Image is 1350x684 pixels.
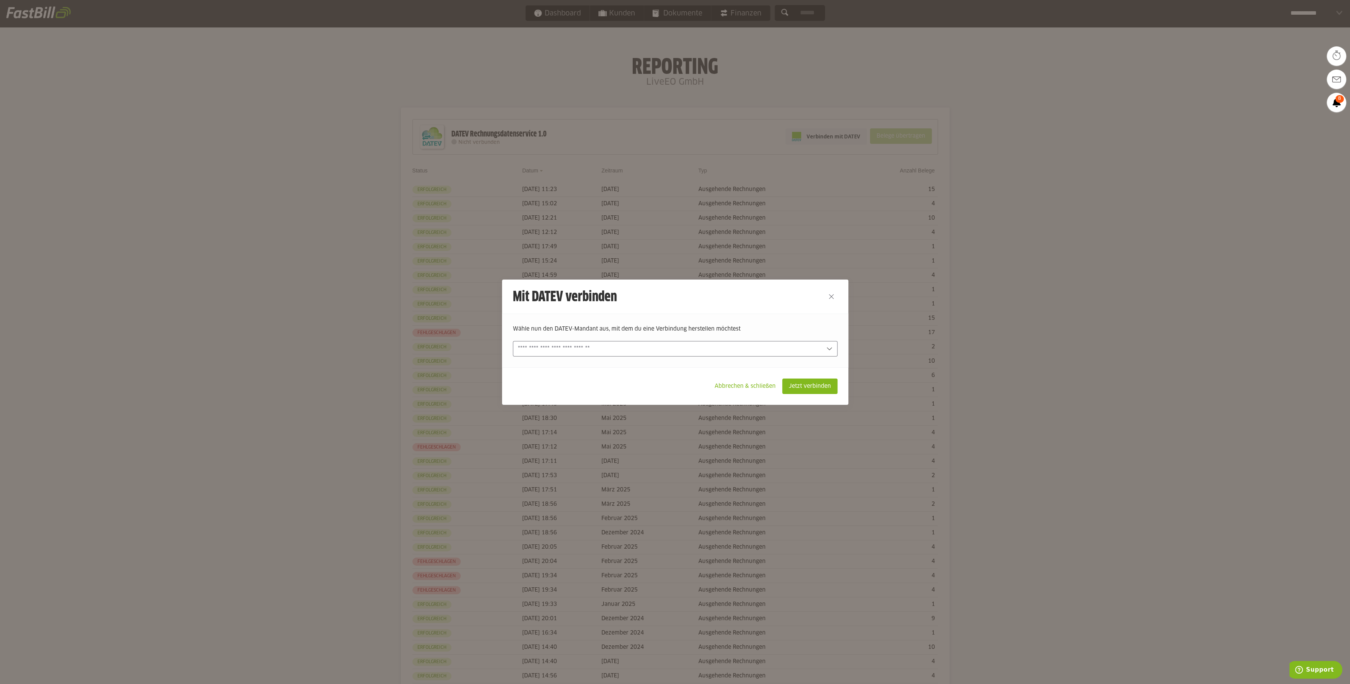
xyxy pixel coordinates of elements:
[1335,95,1344,103] span: 8
[513,325,838,333] p: Wähle nun den DATEV-Mandant aus, mit dem du eine Verbindung herstellen möchtest
[1289,661,1342,680] iframe: Opens a widget where you can find more information
[782,379,838,394] sl-button: Jetzt verbinden
[708,379,782,394] sl-button: Abbrechen & schließen
[1327,93,1346,112] a: 8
